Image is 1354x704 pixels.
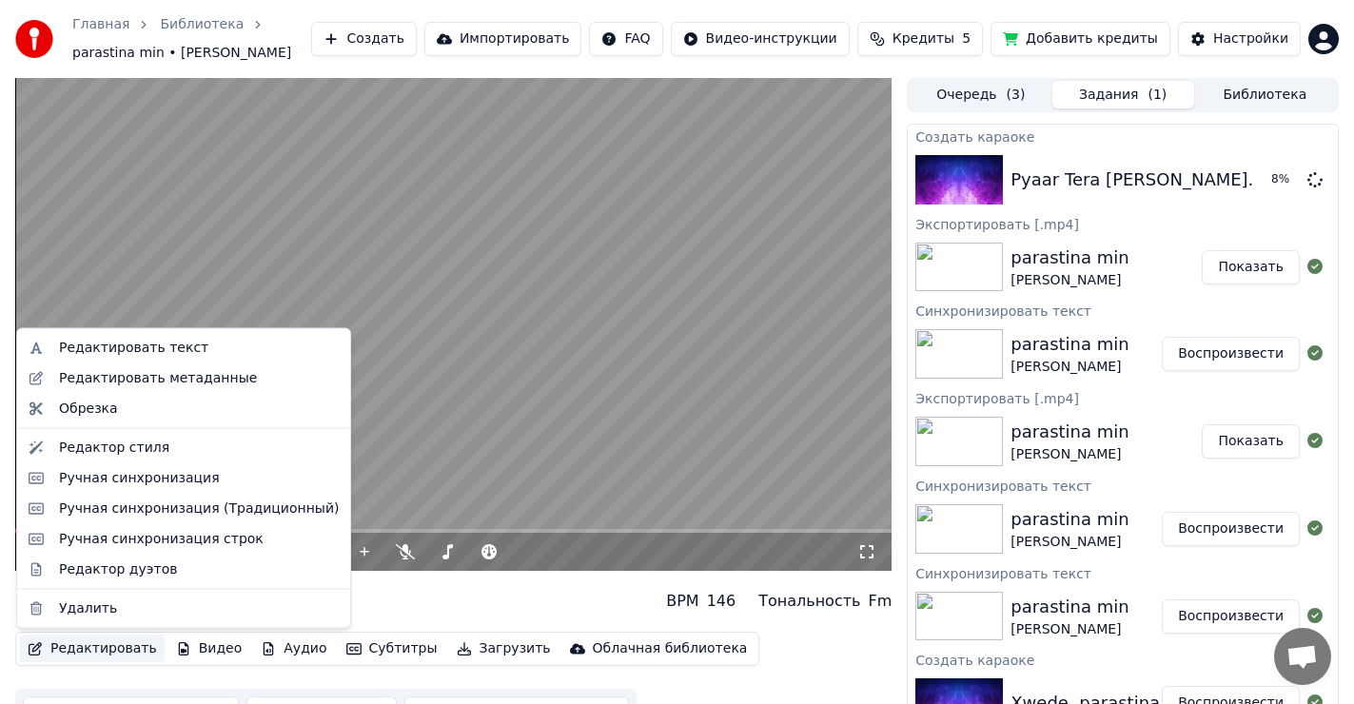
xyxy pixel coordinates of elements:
[1202,250,1300,284] button: Показать
[1011,271,1128,290] div: [PERSON_NAME]
[1194,81,1336,108] button: Библиотека
[962,29,971,49] span: 5
[15,20,53,58] img: youka
[1162,599,1300,634] button: Воспроизвести
[1148,86,1167,105] span: ( 1 )
[908,212,1338,235] div: Экспортировать [.mp4]
[908,474,1338,497] div: Синхронизировать текст
[168,636,250,662] button: Видео
[1274,628,1331,685] a: Открытый чат
[1213,29,1288,49] div: Настройки
[1178,22,1301,56] button: Настройки
[59,598,117,617] div: Удалить
[593,639,748,658] div: Облачная библиотека
[758,590,860,613] div: Тональность
[1202,424,1300,459] button: Показать
[72,15,311,63] nav: breadcrumb
[72,15,129,34] a: Главная
[1011,445,1128,464] div: [PERSON_NAME]
[424,22,582,56] button: Импортировать
[666,590,698,613] div: BPM
[311,22,416,56] button: Создать
[59,339,208,358] div: Редактировать текст
[253,636,334,662] button: Аудио
[908,299,1338,322] div: Синхронизировать текст
[893,29,954,49] span: Кредиты
[72,44,291,63] span: parastina min • [PERSON_NAME]
[1011,419,1128,445] div: parastina min
[589,22,662,56] button: FAQ
[908,561,1338,584] div: Синхронизировать текст
[1011,244,1128,271] div: parastina min
[59,468,220,487] div: Ручная синхронизация
[868,590,892,613] div: Fm
[20,636,165,662] button: Редактировать
[1011,594,1128,620] div: parastina min
[1011,533,1128,552] div: [PERSON_NAME]
[59,438,169,457] div: Редактор стиля
[1271,172,1300,187] div: 8 %
[671,22,850,56] button: Видео-инструкции
[59,368,257,387] div: Редактировать метаданные
[1162,337,1300,371] button: Воспроизвести
[59,399,118,418] div: Обрезка
[15,605,147,624] div: [PERSON_NAME]
[160,15,244,34] a: Библиотека
[908,125,1338,147] div: Создать караоке
[1052,81,1194,108] button: Задания
[857,22,983,56] button: Кредиты5
[1007,86,1026,105] span: ( 3 )
[449,636,559,662] button: Загрузить
[908,648,1338,671] div: Создать караоке
[1011,506,1128,533] div: parastina min
[15,578,147,605] div: parastina min
[59,559,177,578] div: Редактор дуэтов
[1011,358,1128,377] div: [PERSON_NAME]
[910,81,1051,108] button: Очередь
[1011,331,1128,358] div: parastina min
[1162,512,1300,546] button: Воспроизвести
[1011,620,1128,639] div: [PERSON_NAME]
[908,386,1338,409] div: Экспортировать [.mp4]
[991,22,1170,56] button: Добавить кредиты
[59,499,339,518] div: Ручная синхронизация (Традиционный)
[59,529,264,548] div: Ручная синхронизация строк
[339,636,445,662] button: Субтитры
[707,590,736,613] div: 146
